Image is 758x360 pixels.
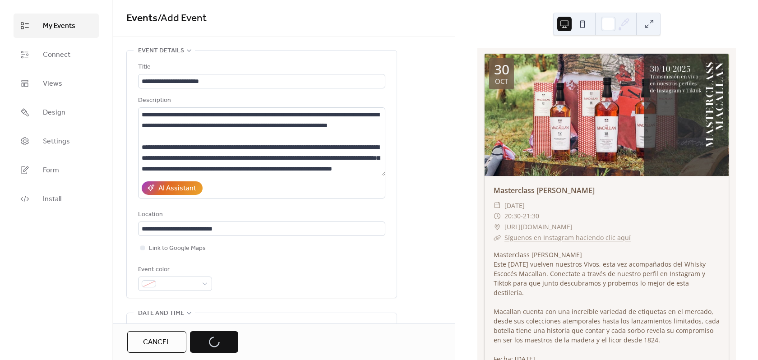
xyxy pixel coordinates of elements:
span: My Events [43,21,75,32]
span: Install [43,194,61,205]
a: Form [14,158,99,182]
a: Views [14,71,99,96]
span: Connect [43,50,70,60]
span: / Add Event [157,9,207,28]
span: 21:30 [523,211,539,222]
div: Description [138,95,384,106]
a: Connect [14,42,99,67]
div: 30 [494,63,509,76]
div: Event color [138,264,210,275]
span: [DATE] [504,200,525,211]
span: Views [43,78,62,89]
div: oct [495,78,508,85]
a: Events [126,9,157,28]
span: Cancel [143,337,171,348]
span: Design [43,107,65,118]
div: AI Assistant [158,183,196,194]
div: Location [138,209,384,220]
div: ​ [494,222,501,232]
span: 20:30 [504,211,521,222]
div: ​ [494,232,501,243]
button: Cancel [127,331,186,353]
button: AI Assistant [142,181,203,195]
div: Title [138,62,384,73]
span: Settings [43,136,70,147]
a: Install [14,187,99,211]
span: Form [43,165,59,176]
a: Síguenos en Instagram haciendo clic aquí [504,233,631,242]
a: Design [14,100,99,125]
a: My Events [14,14,99,38]
span: - [521,211,523,222]
span: Date and time [138,308,184,319]
div: ​ [494,211,501,222]
a: Settings [14,129,99,153]
span: Event details [138,46,184,56]
a: Masterclass [PERSON_NAME] [494,185,595,195]
span: Link to Google Maps [149,243,206,254]
span: [URL][DOMAIN_NAME] [504,222,573,232]
div: ​ [494,200,501,211]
